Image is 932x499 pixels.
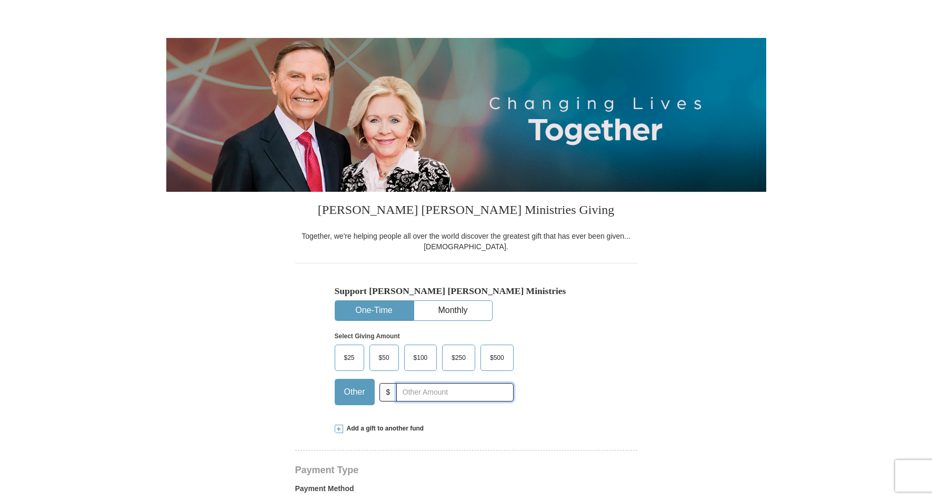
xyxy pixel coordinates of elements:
[295,466,637,474] h4: Payment Type
[335,332,400,340] strong: Select Giving Amount
[295,231,637,252] div: Together, we're helping people all over the world discover the greatest gift that has ever been g...
[335,286,598,297] h5: Support [PERSON_NAME] [PERSON_NAME] Ministries
[485,350,509,366] span: $500
[339,350,360,366] span: $25
[414,301,492,320] button: Monthly
[408,350,433,366] span: $100
[295,483,637,499] label: Payment Method
[446,350,471,366] span: $250
[295,192,637,231] h3: [PERSON_NAME] [PERSON_NAME] Ministries Giving
[379,383,397,402] span: $
[339,384,370,400] span: Other
[374,350,395,366] span: $50
[343,424,424,433] span: Add a gift to another fund
[335,301,413,320] button: One-Time
[396,383,513,402] input: Other Amount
